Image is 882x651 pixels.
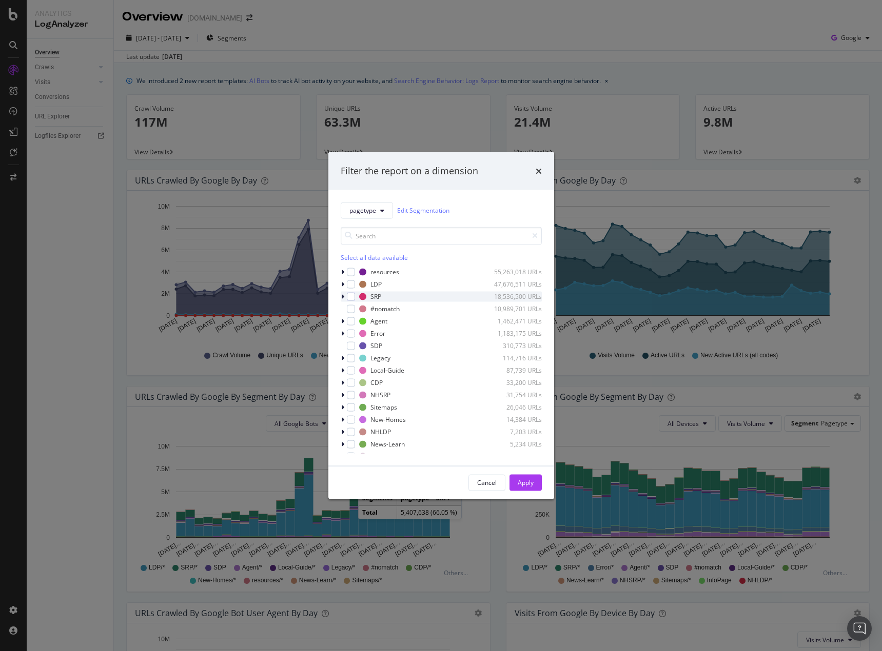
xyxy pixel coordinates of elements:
[492,378,542,387] div: 33,200 URLs
[477,478,497,487] div: Cancel
[370,354,390,362] div: Legacy
[370,428,391,436] div: NHLDP
[341,202,393,218] button: pagetype
[370,341,382,350] div: SDP
[492,354,542,362] div: 114,716 URLs
[492,317,542,325] div: 1,462,471 URLs
[349,206,376,215] span: pagetype
[509,474,542,491] button: Apply
[492,415,542,424] div: 14,384 URLs
[370,268,399,276] div: resources
[341,253,542,261] div: Select all data available
[370,366,404,375] div: Local-Guide
[492,280,542,289] div: 47,676,511 URLs
[492,329,542,338] div: 1,183,175 URLs
[518,478,534,487] div: Apply
[370,292,381,301] div: SRP
[370,329,385,338] div: Error
[536,165,542,178] div: times
[328,152,554,499] div: modal
[341,165,478,178] div: Filter the report on a dimension
[492,428,542,436] div: 7,203 URLs
[492,391,542,399] div: 31,754 URLs
[492,304,542,313] div: 10,989,701 URLs
[492,268,542,276] div: 55,263,018 URLs
[492,403,542,412] div: 26,046 URLs
[468,474,505,491] button: Cancel
[370,280,382,289] div: LDP
[370,415,406,424] div: New-Homes
[370,403,397,412] div: Sitemaps
[370,378,383,387] div: CDP
[492,292,542,301] div: 18,536,500 URLs
[341,227,542,245] input: Search
[397,205,449,216] a: Edit Segmentation
[370,317,387,325] div: Agent
[370,391,390,399] div: NHSRP
[492,440,542,449] div: 5,234 URLs
[370,304,400,313] div: #nomatch
[492,341,542,350] div: 310,773 URLs
[492,366,542,375] div: 87,739 URLs
[370,440,405,449] div: News-Learn
[847,616,872,641] div: Open Intercom Messenger
[492,452,542,461] div: 4,870 URLs
[370,452,398,461] div: Advertise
